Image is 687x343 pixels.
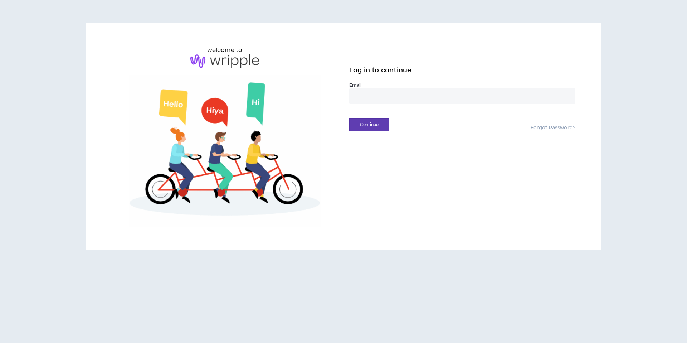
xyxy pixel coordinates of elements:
span: Log in to continue [349,66,411,75]
img: logo-brand.png [190,54,259,68]
img: Welcome to Wripple [112,75,338,227]
label: Email [349,82,575,88]
h6: welcome to [207,46,243,54]
a: Forgot Password? [531,125,575,131]
button: Continue [349,118,389,131]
